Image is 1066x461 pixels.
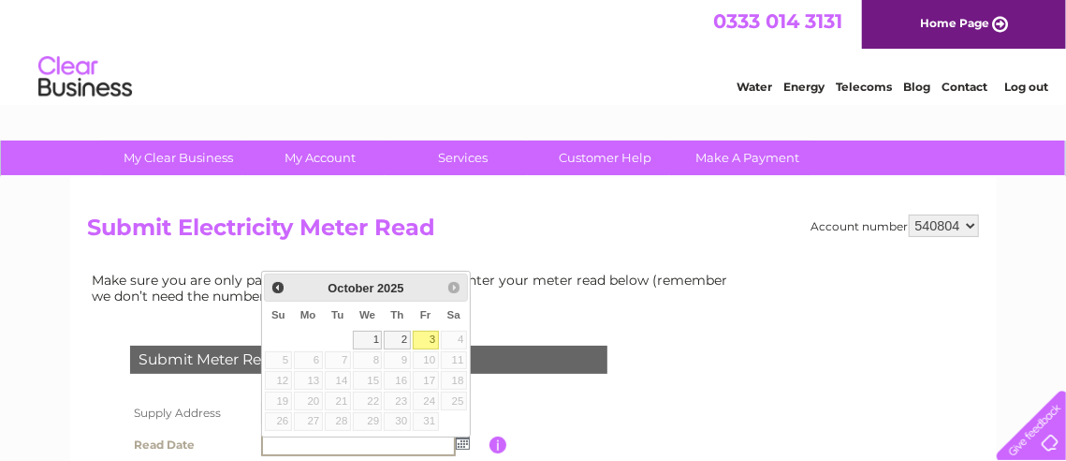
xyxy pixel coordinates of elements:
[125,429,256,461] th: Read Date
[903,80,930,94] a: Blog
[713,9,842,33] a: 0333 014 3131
[101,141,256,175] a: My Clear Business
[489,437,507,454] input: Information
[125,397,256,429] th: Supply Address
[670,141,825,175] a: Make A Payment
[88,215,979,250] h2: Submit Electricity Meter Read
[836,80,892,94] a: Telecoms
[783,80,825,94] a: Energy
[331,309,343,320] span: Tuesday
[243,141,398,175] a: My Account
[456,435,470,450] img: ...
[270,280,285,295] span: Prev
[1004,80,1048,94] a: Log out
[420,309,431,320] span: Friday
[390,309,403,320] span: Thursday
[811,215,979,237] div: Account number
[37,49,133,106] img: logo.png
[130,346,607,374] div: Submit Meter Read
[300,309,316,320] span: Monday
[271,309,285,320] span: Sunday
[377,281,403,295] span: 2025
[386,141,540,175] a: Services
[88,268,743,307] td: Make sure you are only paying for what you use. Simply enter your meter read below (remember we d...
[359,309,375,320] span: Wednesday
[328,281,373,295] span: October
[447,309,460,320] span: Saturday
[92,10,976,91] div: Clear Business is a trading name of Verastar Limited (registered in [GEOGRAPHIC_DATA] No. 3667643...
[267,276,288,298] a: Prev
[737,80,772,94] a: Water
[528,141,682,175] a: Customer Help
[942,80,987,94] a: Contact
[413,331,439,349] a: 3
[384,331,410,349] a: 2
[353,331,383,349] a: 1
